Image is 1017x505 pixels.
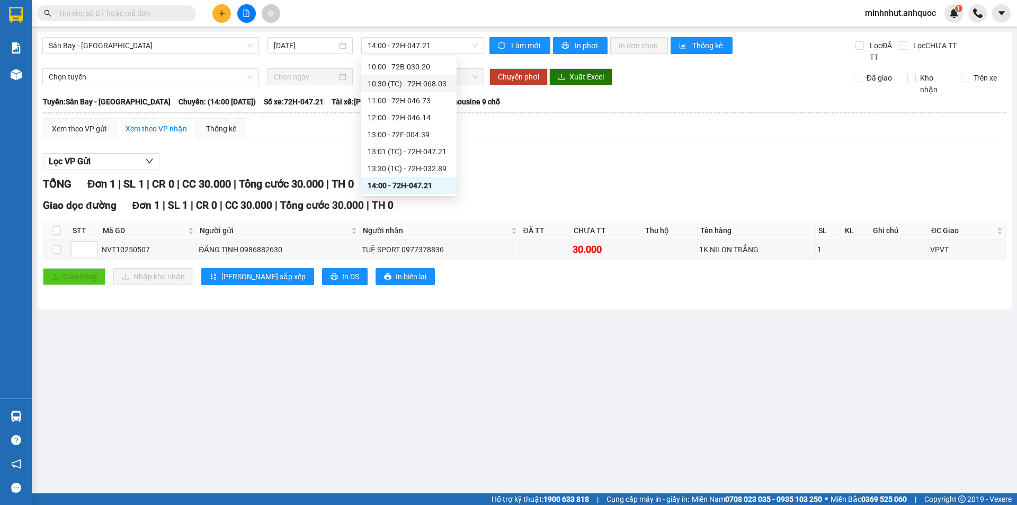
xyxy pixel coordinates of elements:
th: Ghi chú [870,222,929,240]
span: minhnhut.anhquoc [857,6,944,20]
span: Kho nhận [916,72,953,95]
span: | [234,178,236,190]
span: printer [384,273,391,281]
th: ĐÃ TT [520,222,571,240]
span: 14:00 - 72H-047.21 [368,38,478,54]
input: Chọn ngày [274,71,337,83]
span: Đơn 1 [87,178,115,190]
button: Lọc VP Gửi [43,153,159,170]
img: solution-icon [11,42,22,54]
span: CC 30.000 [182,178,231,190]
span: Lọc VP Gửi [49,155,91,168]
span: | [220,199,222,211]
th: STT [70,222,100,240]
span: CR 0 [196,199,217,211]
th: Tên hàng [698,222,815,240]
span: Lọc ĐÃ TT [866,40,898,63]
span: | [367,199,369,211]
img: icon-new-feature [949,8,959,18]
span: | [275,199,278,211]
div: TUỆ SPORT 0977378836 [362,244,519,255]
button: aim [262,4,280,23]
div: 1K NILON TRẮNG [699,244,813,255]
span: Lọc CHƯA TT [909,40,958,51]
sup: 1 [955,5,962,12]
span: | [177,178,180,190]
span: Người nhận [363,225,510,236]
span: printer [331,273,338,281]
span: question-circle [11,435,21,445]
td: NVT10250507 [100,240,197,260]
button: plus [212,4,231,23]
button: file-add [237,4,256,23]
strong: 0369 525 060 [861,495,907,503]
span: In phơi [575,40,599,51]
input: 13/10/2025 [274,40,337,51]
button: downloadXuất Excel [549,68,612,85]
button: caret-down [992,4,1011,23]
img: logo-vxr [9,7,23,23]
th: SL [816,222,842,240]
span: download [558,73,565,82]
span: | [163,199,165,211]
span: Sân Bay - Vũng Tàu [49,38,253,54]
span: | [191,199,193,211]
button: syncLàm mới [489,37,550,54]
span: search [44,10,51,17]
span: | [915,493,916,505]
div: Xem theo VP gửi [52,123,106,135]
span: Tổng cước 30.000 [280,199,364,211]
strong: 0708 023 035 - 0935 103 250 [725,495,822,503]
button: printerIn phơi [553,37,608,54]
th: CHƯA TT [571,222,643,240]
span: In DS [342,271,359,282]
span: sync [498,42,507,50]
span: Chuyến: (14:00 [DATE]) [179,96,256,108]
span: aim [267,10,274,17]
button: sort-ascending[PERSON_NAME] sắp xếp [201,268,314,285]
span: message [11,483,21,493]
span: caret-down [997,8,1006,18]
button: Chuyển phơi [489,68,548,85]
span: Giao dọc đường [43,199,117,211]
button: bar-chartThống kê [671,37,733,54]
img: phone-icon [973,8,983,18]
span: bar-chart [679,42,688,50]
button: printerIn DS [322,268,368,285]
span: TH 0 [332,178,354,190]
div: VPVT [930,244,1004,255]
span: Đơn 1 [132,199,160,211]
span: printer [561,42,570,50]
th: KL [842,222,870,240]
span: ĐC Giao [931,225,995,236]
div: 1 [817,244,840,255]
th: Thu hộ [643,222,698,240]
span: CC 30.000 [225,199,272,211]
div: Xem theo VP nhận [126,123,187,135]
span: sort-ascending [210,273,217,281]
b: Tuyến: Sân Bay - [GEOGRAPHIC_DATA] [43,98,171,106]
span: | [118,178,121,190]
span: TH 0 [372,199,394,211]
input: Tìm tên, số ĐT hoặc mã đơn [58,7,183,19]
button: In đơn chọn [610,37,668,54]
span: | [147,178,149,190]
span: plus [218,10,226,17]
button: downloadNhập kho nhận [113,268,193,285]
span: TỔNG [43,178,72,190]
span: file-add [243,10,250,17]
div: ĐĂNG TỊNH 0986882630 [199,244,358,255]
strong: 1900 633 818 [543,495,589,503]
span: Loại xe: Limousine 9 chỗ [418,96,500,108]
span: Chọn chuyến [368,69,478,85]
span: Tổng cước 30.000 [239,178,324,190]
span: Số xe: 72H-047.21 [264,96,324,108]
span: SL 1 [123,178,144,190]
span: | [326,178,329,190]
span: Trên xe [969,72,1001,84]
div: 30.000 [573,242,640,257]
span: CR 0 [152,178,174,190]
span: [PERSON_NAME] sắp xếp [221,271,306,282]
span: ⚪️ [825,497,828,501]
span: SL 1 [168,199,188,211]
